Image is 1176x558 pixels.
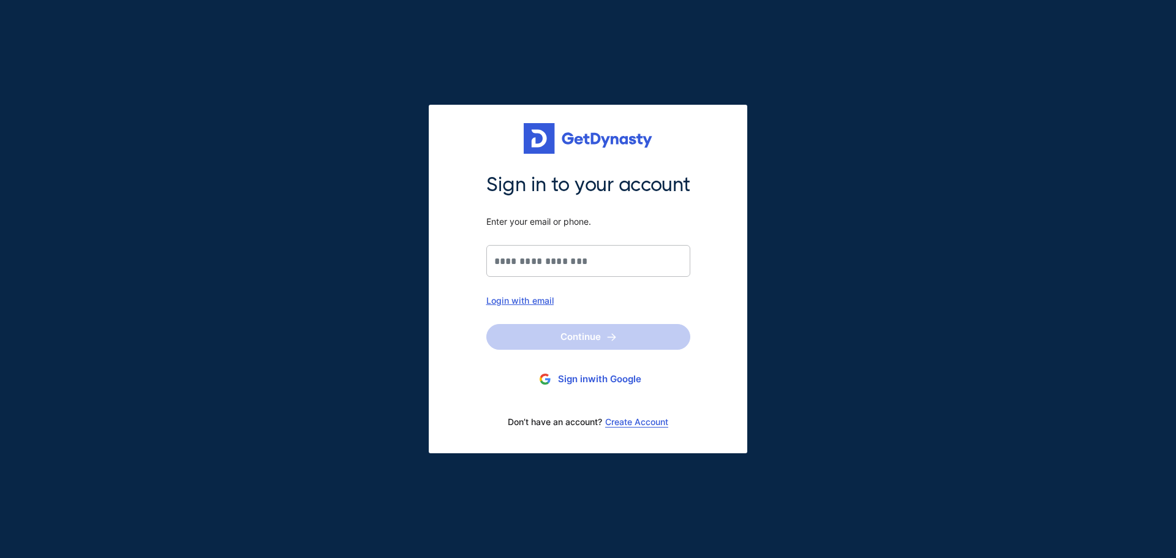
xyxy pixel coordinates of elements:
[486,295,690,306] div: Login with email
[486,216,690,227] span: Enter your email or phone.
[486,409,690,435] div: Don’t have an account?
[524,123,652,154] img: Get started for free with Dynasty Trust Company
[486,368,690,391] button: Sign inwith Google
[486,172,690,198] span: Sign in to your account
[605,417,668,427] a: Create Account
